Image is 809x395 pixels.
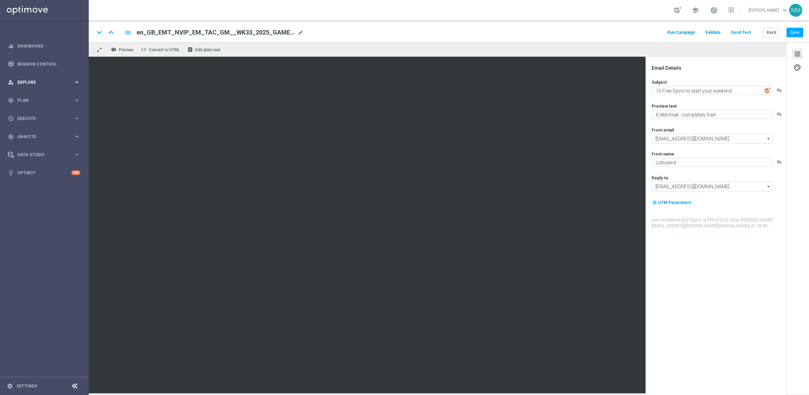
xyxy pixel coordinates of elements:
[777,87,782,93] button: playlist_add
[119,47,133,52] span: Preview
[187,47,193,52] i: receipt
[652,199,692,206] button: my_location UTM Parameters
[17,153,74,157] span: Data Studio
[17,80,74,84] span: Explore
[17,164,71,182] a: Optibot
[748,5,789,15] a: [PERSON_NAME]keyboard_arrow_down
[765,182,772,191] i: arrow_drop_down
[74,97,80,104] i: keyboard_arrow_right
[8,134,81,139] button: track_changes Analyze keyboard_arrow_right
[8,80,81,85] button: person_search Explore keyboard_arrow_right
[8,37,80,55] div: Dashboard
[17,98,74,103] span: Plan
[17,37,80,55] a: Dashboard
[652,104,677,109] label: Preview text
[704,28,722,37] button: Validate
[8,152,81,158] button: Data Studio keyboard_arrow_right
[17,55,80,73] a: Mission Control
[792,48,803,59] button: tune
[8,98,81,103] button: gps_fixed Plan keyboard_arrow_right
[8,97,74,104] div: Plan
[786,28,803,37] button: Save
[149,47,180,52] span: Convert to HTML
[652,127,674,133] label: From email
[8,43,14,49] i: equalizer
[652,65,785,71] div: Email Details
[7,383,13,389] i: settings
[74,151,80,158] i: keyboard_arrow_right
[109,45,137,54] button: remove_red_eye Preview
[652,175,668,181] label: Reply-to
[789,4,802,17] div: NM
[8,115,14,122] i: play_circle_outline
[141,47,146,52] span: code
[8,62,81,67] button: Mission Control
[8,43,81,49] button: equalizer Dashboard
[652,134,772,144] input: Select
[792,62,803,73] button: palette
[652,200,657,205] i: my_location
[94,27,104,38] i: keyboard_arrow_down
[705,30,721,35] span: Validate
[139,45,183,54] button: code Convert to HTML
[794,63,801,72] span: palette
[16,384,37,388] a: Settings
[8,116,81,121] button: play_circle_outline Execute keyboard_arrow_right
[658,200,692,205] span: UTM Parameters
[106,27,116,38] i: keyboard_arrow_up
[652,182,772,191] input: Select
[794,50,801,58] span: tune
[777,111,782,117] button: playlist_add
[298,29,304,36] span: mode_edit
[111,47,116,52] i: remove_red_eye
[8,170,81,176] button: lightbulb Optibot +10
[730,28,752,37] button: Send Test
[777,159,782,165] button: playlist_add
[781,6,789,14] span: keyboard_arrow_down
[765,134,772,143] i: arrow_drop_down
[652,80,667,85] label: Subject
[763,28,780,37] button: Back
[652,217,785,229] label: Last modified on [DATE] at 4:14 PM UTC-02:00 by [PERSON_NAME][EMAIL_ADDRESS][PERSON_NAME][DOMAIN_...
[652,151,674,157] label: From name
[8,134,74,140] div: Analyze
[17,117,74,121] span: Execute
[125,28,131,37] i: folder
[666,28,696,37] button: Run Campaign
[8,97,14,104] i: gps_fixed
[17,135,74,139] span: Analyze
[74,115,80,122] i: keyboard_arrow_right
[8,164,80,182] div: Optibot
[8,170,14,176] i: lightbulb
[74,133,80,140] i: keyboard_arrow_right
[765,87,771,94] img: optiGenie.svg
[8,55,80,73] div: Mission Control
[195,47,221,52] span: Edit plain text
[186,45,224,54] button: receipt Edit plain text
[137,28,295,37] span: en_GB_EMT_NVIP_EM_TAC_GM__WK33_2025_GAMESREACT_SHINOBI_SPIRIT_OPTI
[71,171,80,175] div: +10
[8,134,14,140] i: track_changes
[8,152,74,158] div: Data Studio
[692,6,699,14] span: school
[8,79,14,85] i: person_search
[749,223,769,228] span: | ID: 32361
[8,79,74,85] div: Explore
[124,27,132,38] button: folder
[74,79,80,85] i: keyboard_arrow_right
[8,115,74,122] div: Execute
